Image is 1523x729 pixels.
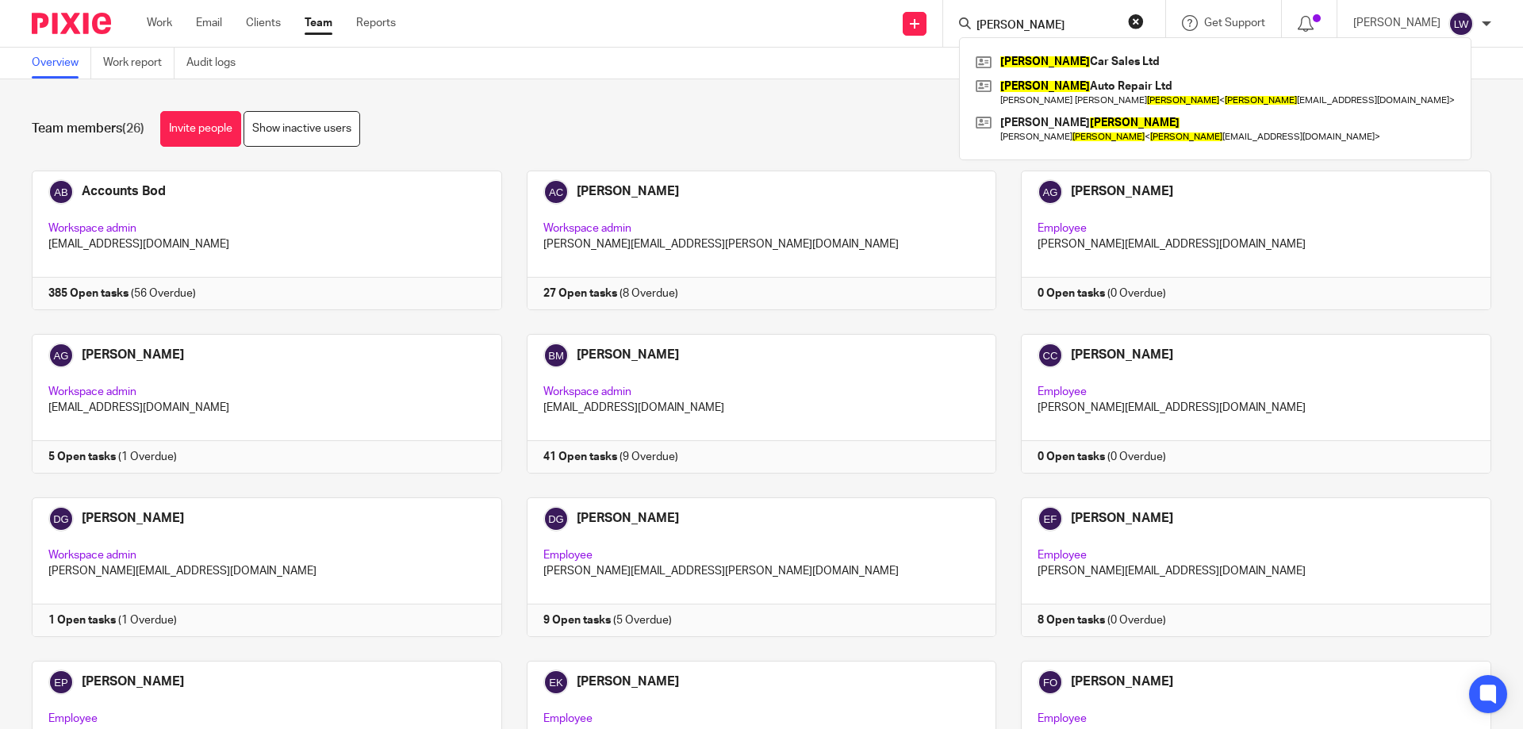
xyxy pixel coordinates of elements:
a: Audit logs [186,48,247,79]
input: Search [975,19,1118,33]
span: Get Support [1204,17,1265,29]
h1: Team members [32,121,144,137]
p: [PERSON_NAME] [1353,15,1441,31]
a: Overview [32,48,91,79]
a: Work [147,15,172,31]
button: Clear [1128,13,1144,29]
a: Clients [246,15,281,31]
img: svg%3E [1448,11,1474,36]
a: Work report [103,48,175,79]
a: Email [196,15,222,31]
a: Reports [356,15,396,31]
a: Show inactive users [244,111,360,147]
a: Invite people [160,111,241,147]
span: (26) [122,122,144,135]
a: Team [305,15,332,31]
img: Pixie [32,13,111,34]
